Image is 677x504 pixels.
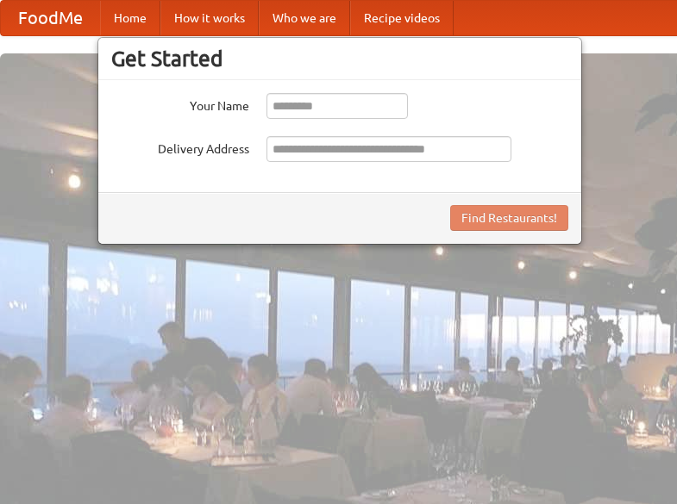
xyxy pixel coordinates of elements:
[350,1,454,35] a: Recipe videos
[160,1,259,35] a: How it works
[450,205,568,231] button: Find Restaurants!
[111,46,568,72] h3: Get Started
[1,1,100,35] a: FoodMe
[259,1,350,35] a: Who we are
[100,1,160,35] a: Home
[111,136,249,158] label: Delivery Address
[111,93,249,115] label: Your Name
